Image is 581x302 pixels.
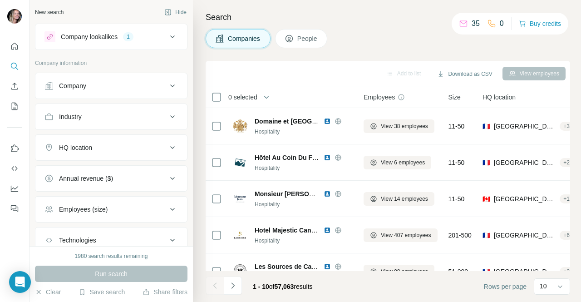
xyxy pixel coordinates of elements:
button: Save search [79,287,125,297]
button: Search [7,58,22,74]
span: [GEOGRAPHIC_DATA], [GEOGRAPHIC_DATA], [GEOGRAPHIC_DATA] [494,231,556,240]
span: 🇫🇷 [483,158,490,167]
button: Clear [35,287,61,297]
span: 🇫🇷 [483,231,490,240]
div: + 2 [560,267,573,276]
span: View 14 employees [381,195,428,203]
img: Logo of Hotel Majestic Cannes [233,228,247,243]
div: HQ location [59,143,92,152]
div: + 1 [560,195,573,203]
button: View 6 employees [364,156,431,169]
img: Avatar [7,9,22,24]
div: Company [59,81,86,90]
div: New search [35,8,64,16]
button: HQ location [35,137,187,158]
span: 🇨🇦 [483,194,490,203]
span: 51-200 [448,267,468,276]
button: Company [35,75,187,97]
img: Logo of Les Sources de Caudalie [233,264,247,279]
button: Company lookalikes1 [35,26,187,48]
img: LinkedIn logo [324,154,331,161]
button: Use Surfe API [7,160,22,177]
div: Employees (size) [59,205,108,214]
span: Hotel Majestic Cannes [255,227,322,234]
span: Domaine et [GEOGRAPHIC_DATA] [255,118,359,125]
p: 35 [472,18,480,29]
span: Employees [364,93,395,102]
button: View 407 employees [364,228,438,242]
span: View 407 employees [381,231,431,239]
button: Industry [35,106,187,128]
button: My lists [7,98,22,114]
span: 🇫🇷 [483,122,490,131]
div: Hospitality [255,164,353,172]
div: Hospitality [255,128,353,136]
span: View 6 employees [381,158,425,167]
button: Navigate to next page [224,277,242,295]
button: Enrich CSV [7,78,22,94]
button: Annual revenue ($) [35,168,187,189]
img: LinkedIn logo [324,227,331,234]
p: 10 [540,282,547,291]
button: Dashboard [7,180,22,197]
button: View 38 employees [364,119,434,133]
button: View 98 employees [364,265,434,278]
span: Les Sources de Caudalie [255,263,330,270]
span: Companies [228,34,261,43]
button: View 14 employees [364,192,434,206]
div: Annual revenue ($) [59,174,113,183]
button: Employees (size) [35,198,187,220]
span: 11-50 [448,122,465,131]
span: of [269,283,275,290]
div: + 6 [560,231,573,239]
span: 11-50 [448,158,465,167]
button: Technologies [35,229,187,251]
img: Logo of Domaine et Golf de Vaugouard [233,119,247,134]
span: 🇫🇷 [483,267,490,276]
span: Rows per page [484,282,527,291]
span: [GEOGRAPHIC_DATA] [494,122,556,131]
img: LinkedIn logo [324,263,331,270]
span: People [297,34,318,43]
div: Technologies [59,236,96,245]
span: Hôtel Au Coin Du Feu *** [255,154,329,161]
button: Feedback [7,200,22,217]
span: View 98 employees [381,267,428,276]
button: Hide [158,5,193,19]
span: HQ location [483,93,516,102]
div: 1980 search results remaining [75,252,148,260]
p: 0 [500,18,504,29]
button: Download as CSV [431,67,498,81]
div: Company lookalikes [61,32,118,41]
div: Open Intercom Messenger [9,271,31,293]
div: Industry [59,112,82,121]
span: 201-500 [448,231,472,240]
span: Size [448,93,461,102]
span: 0 selected [228,93,257,102]
span: 1 - 10 [253,283,269,290]
p: Company information [35,59,187,67]
img: LinkedIn logo [324,190,331,198]
span: View 38 employees [381,122,428,130]
div: 1 [123,33,133,41]
button: Share filters [143,287,187,297]
span: [GEOGRAPHIC_DATA], [GEOGRAPHIC_DATA] [494,194,556,203]
div: + 3 [560,122,573,130]
span: Monsieur [PERSON_NAME] - Hôtel Particulier [255,190,392,198]
img: LinkedIn logo [324,118,331,125]
span: [GEOGRAPHIC_DATA] [494,267,556,276]
button: Quick start [7,38,22,54]
img: Logo of Hôtel Au Coin Du Feu *** [233,155,247,170]
span: [GEOGRAPHIC_DATA], [GEOGRAPHIC_DATA], [GEOGRAPHIC_DATA] [494,158,556,167]
span: results [253,283,313,290]
button: Buy credits [519,17,561,30]
span: 57,063 [275,283,294,290]
div: Hospitality [255,200,353,208]
button: Use Surfe on LinkedIn [7,140,22,157]
div: + 2 [560,158,573,167]
div: Hospitality [255,237,353,245]
img: Logo of Monsieur Jean - Hôtel Particulier [233,192,247,206]
span: 11-50 [448,194,465,203]
h4: Search [206,11,570,24]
